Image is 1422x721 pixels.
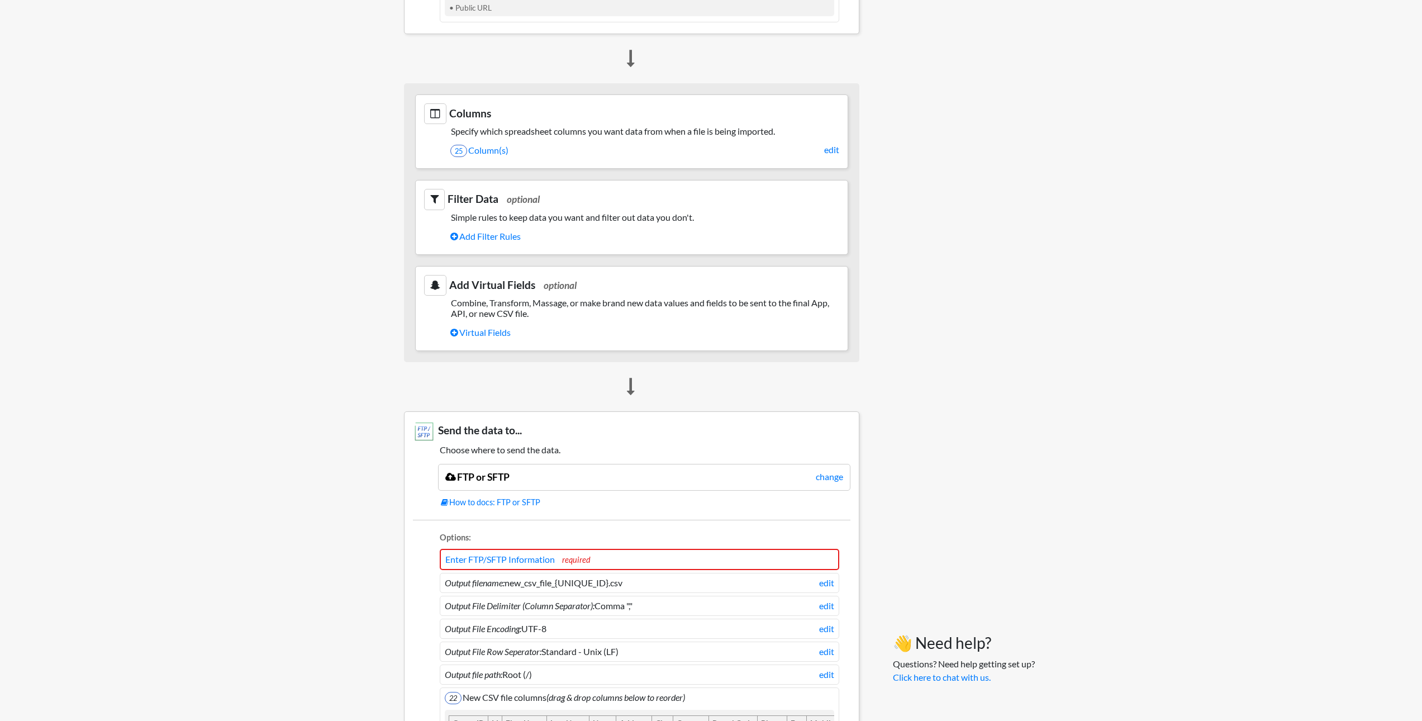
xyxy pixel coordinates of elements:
a: Click here to chat with us. [893,672,991,682]
i: Output File Encoding: [445,623,521,634]
a: FTP or SFTP [445,471,510,483]
a: Virtual Fields [450,323,839,342]
h3: Send the data to... [413,420,850,443]
h5: Combine, Transform, Massage, or make brand new data values and fields to be sent to the final App... [424,297,839,319]
h3: 👋 Need help? [893,634,1035,653]
h3: Columns [424,103,839,124]
p: Questions? Need help getting set up? [893,657,1035,684]
h5: Simple rules to keep data you want and filter out data you don't. [424,212,839,222]
h5: Choose where to send the data. [413,444,850,455]
h3: Add Virtual Fields [424,275,839,296]
i: Output File Row Seperator: [445,646,541,657]
a: Add Filter Rules [450,227,839,246]
li: new_csv_file_{UNIQUE_ID}.csv [440,573,839,593]
li: Root (/) [440,665,839,685]
i: (drag & drop columns below to reorder) [546,692,685,703]
li: Options: [440,532,839,547]
span: optional [507,193,540,205]
span: optional [544,279,577,291]
span: 22 [445,692,462,704]
a: edit [819,645,834,658]
i: Output File Delimiter (Column Separator): [445,600,595,611]
span: required [562,555,591,565]
a: 25Column(s) [450,141,839,160]
a: Enter FTP/SFTP Information [445,554,555,565]
a: edit [819,622,834,635]
a: edit [819,576,834,590]
span: 25 [450,145,467,157]
a: How to docs: FTP or SFTP [441,496,850,509]
iframe: Drift Widget Chat Controller [1366,665,1409,708]
i: Output filename: [445,577,505,588]
h5: Specify which spreadsheet columns you want data from when a file is being imported. [424,126,839,136]
li: UTF-8 [440,619,839,639]
h3: Filter Data [424,189,839,210]
a: edit [819,599,834,613]
li: Standard - Unix (LF) [440,642,839,662]
li: Comma "," [440,596,839,616]
a: change [816,470,843,483]
a: edit [824,143,839,156]
img: FTP or SFTP [413,420,435,443]
a: edit [819,668,834,681]
i: Output file path: [445,669,502,680]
